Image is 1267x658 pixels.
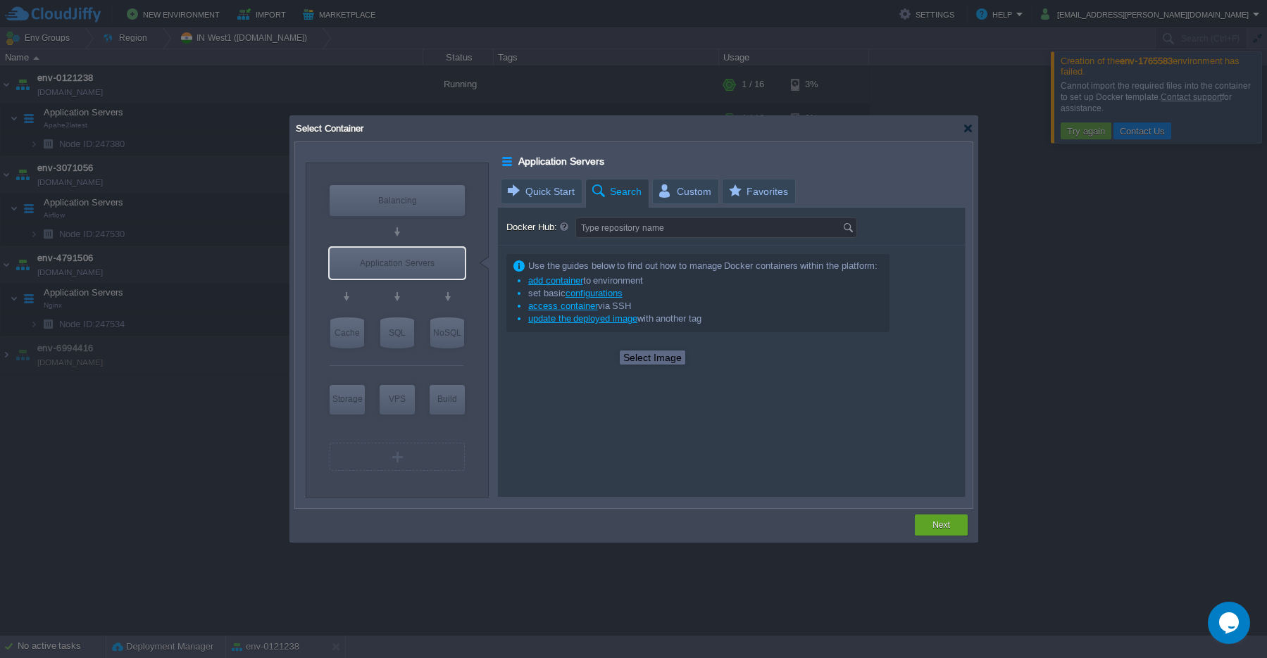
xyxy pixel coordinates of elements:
[330,185,465,216] div: Balancing
[330,317,364,348] div: Cache
[380,317,414,348] div: SQL
[590,179,642,204] span: Search
[517,287,878,300] li: set basic
[330,185,465,216] div: Load Balancer
[380,385,415,413] div: VPS
[330,385,365,413] div: Storage
[506,179,575,203] span: Quick Start
[330,443,465,471] div: Create New Layer
[517,300,878,312] li: via SSH
[330,385,365,415] div: Storage Containers
[294,123,363,134] span: Select Container
[502,152,514,170] div: Application Servers
[430,385,465,415] div: Build Node
[330,248,465,279] div: Application Servers
[430,317,464,348] div: NoSQL Databases
[528,313,637,324] a: update the deployed image
[623,352,682,363] div: Select Image
[380,317,414,348] div: SQL Databases
[657,179,711,203] span: Custom
[727,179,788,203] span: Favorites
[932,518,950,532] button: Next
[430,317,464,348] div: NoSQL
[566,288,623,298] a: configurations
[430,385,465,413] div: Build
[506,217,574,237] label: Docker Hub:
[517,274,878,287] li: to environment
[528,300,598,311] a: access container
[380,385,415,415] div: Elastic VPS
[513,260,878,272] p: Use the guides below to find out how to manage Docker containers within the platform:
[517,312,878,325] li: with another tag
[1208,602,1253,644] iframe: chat widget
[528,275,583,286] a: add container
